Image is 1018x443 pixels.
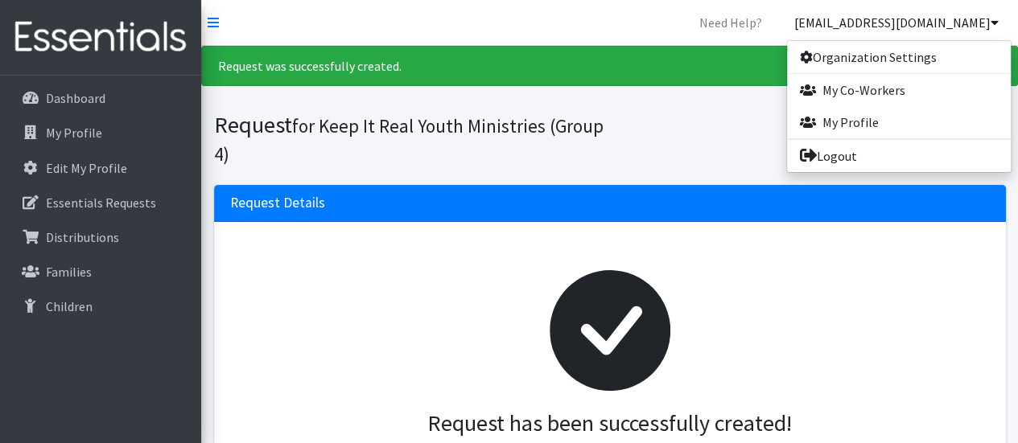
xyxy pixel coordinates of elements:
[787,41,1011,73] a: Organization Settings
[6,10,195,64] img: HumanEssentials
[243,410,977,437] h3: Request has been successfully created!
[214,114,604,166] small: for Keep It Real Youth Ministries (Group 4)
[6,117,195,149] a: My Profile
[46,90,105,106] p: Dashboard
[787,74,1011,106] a: My Co-Workers
[686,6,775,39] a: Need Help?
[46,298,93,314] p: Children
[46,195,156,211] p: Essentials Requests
[201,46,1018,86] div: Request was successfully created.
[46,160,127,176] p: Edit My Profile
[6,221,195,253] a: Distributions
[46,229,119,245] p: Distributions
[46,125,102,141] p: My Profile
[46,264,92,280] p: Families
[6,82,195,114] a: Dashboard
[6,256,195,288] a: Families
[6,187,195,219] a: Essentials Requests
[214,111,604,166] h1: Request
[787,140,1011,172] a: Logout
[6,152,195,184] a: Edit My Profile
[6,290,195,322] a: Children
[230,195,325,211] h3: Request Details
[781,6,1012,39] a: [EMAIL_ADDRESS][DOMAIN_NAME]
[787,106,1011,138] a: My Profile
